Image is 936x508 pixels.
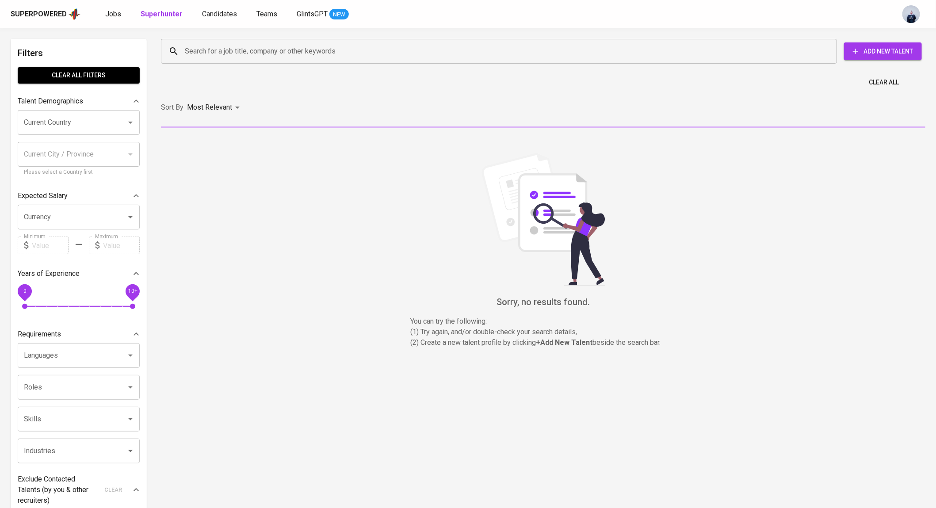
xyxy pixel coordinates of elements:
[128,288,137,294] span: 10+
[124,116,137,129] button: Open
[18,92,140,110] div: Talent Demographics
[411,337,676,348] p: (2) Create a new talent profile by clicking beside the search bar.
[202,9,239,20] a: Candidates
[869,77,899,88] span: Clear All
[105,9,123,20] a: Jobs
[18,268,80,279] p: Years of Experience
[23,288,26,294] span: 0
[256,10,277,18] span: Teams
[18,46,140,60] h6: Filters
[851,46,915,57] span: Add New Talent
[329,10,349,19] span: NEW
[11,8,80,21] a: Superpoweredapp logo
[25,70,133,81] span: Clear All filters
[865,74,902,91] button: Clear All
[187,99,243,116] div: Most Relevant
[124,349,137,362] button: Open
[69,8,80,21] img: app logo
[124,445,137,457] button: Open
[411,316,676,327] p: You can try the following :
[18,474,99,506] p: Exclude Contacted Talents (by you & other recruiters)
[18,325,140,343] div: Requirements
[18,96,83,107] p: Talent Demographics
[202,10,237,18] span: Candidates
[161,295,925,309] h6: Sorry, no results found.
[902,5,920,23] img: annisa@glints.com
[141,9,184,20] a: Superhunter
[411,327,676,337] p: (1) Try again, and/or double-check your search details,
[103,237,140,254] input: Value
[297,10,328,18] span: GlintsGPT
[18,67,140,84] button: Clear All filters
[161,102,183,113] p: Sort By
[32,237,69,254] input: Value
[18,191,68,201] p: Expected Salary
[844,42,922,60] button: Add New Talent
[18,329,61,340] p: Requirements
[141,10,183,18] b: Superhunter
[124,413,137,425] button: Open
[536,338,593,347] b: + Add New Talent
[105,10,121,18] span: Jobs
[124,381,137,393] button: Open
[256,9,279,20] a: Teams
[477,153,610,286] img: file_searching.svg
[187,102,232,113] p: Most Relevant
[18,265,140,283] div: Years of Experience
[18,474,140,506] div: Exclude Contacted Talents (by you & other recruiters)clear
[11,9,67,19] div: Superpowered
[18,187,140,205] div: Expected Salary
[24,168,134,177] p: Please select a Country first
[297,9,349,20] a: GlintsGPT NEW
[124,211,137,223] button: Open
